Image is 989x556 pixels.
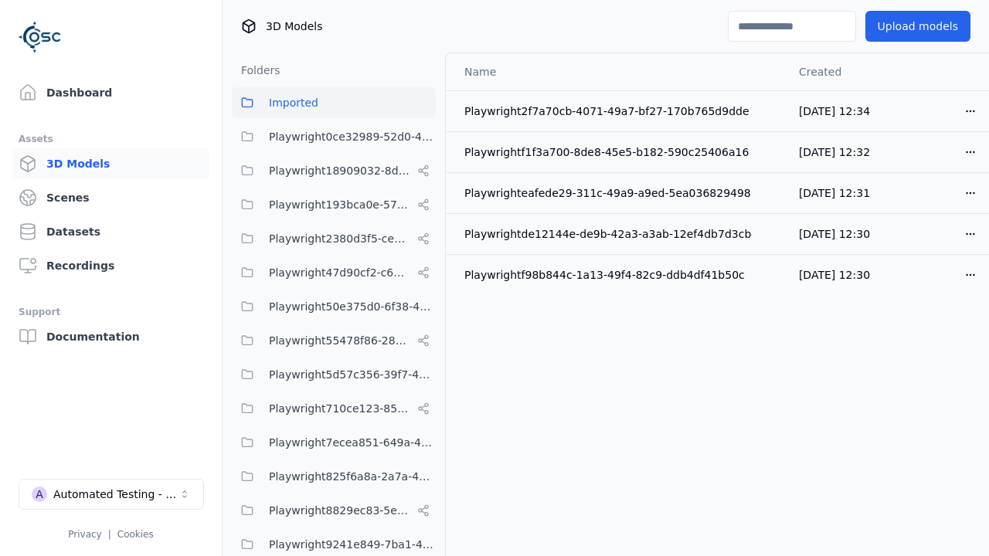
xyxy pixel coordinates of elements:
span: Playwright193bca0e-57fa-418d-8ea9-45122e711dc7 [269,195,411,214]
button: Playwright18909032-8d07-45c5-9c81-9eec75d0b16b [232,155,436,186]
button: Playwright710ce123-85fd-4f8c-9759-23c3308d8830 [232,393,436,424]
a: Recordings [12,250,209,281]
span: 3D Models [266,19,322,34]
div: Assets [19,130,203,148]
div: Playwrightf98b844c-1a13-49f4-82c9-ddb4df41b50c [464,267,774,283]
button: Playwright2380d3f5-cebf-494e-b965-66be4d67505e [232,223,436,254]
div: Support [19,303,203,321]
span: Playwright0ce32989-52d0-45cf-b5b9-59d5033d313a [269,127,436,146]
span: Playwright9241e849-7ba1-474f-9275-02cfa81d37fc [269,535,436,554]
a: Datasets [12,216,209,247]
button: Playwright47d90cf2-c635-4353-ba3b-5d4538945666 [232,257,436,288]
h3: Folders [232,63,280,78]
span: Playwright18909032-8d07-45c5-9c81-9eec75d0b16b [269,161,411,180]
th: Name [446,53,787,90]
span: Imported [269,93,318,112]
span: | [108,529,111,540]
img: Logo [19,15,62,59]
button: Playwright50e375d0-6f38-48a7-96e0-b0dcfa24b72f [232,291,436,322]
span: Playwright8829ec83-5e68-4376-b984-049061a310ed [269,501,411,520]
th: Created [787,53,889,90]
button: Upload models [865,11,970,42]
span: [DATE] 12:32 [799,146,870,158]
div: Playwrightde12144e-de9b-42a3-a3ab-12ef4db7d3cb [464,226,774,242]
span: Playwright2380d3f5-cebf-494e-b965-66be4d67505e [269,229,411,248]
a: Scenes [12,182,209,213]
span: [DATE] 12:31 [799,187,870,199]
a: 3D Models [12,148,209,179]
div: Playwright2f7a70cb-4071-49a7-bf27-170b765d9dde [464,103,774,119]
a: Dashboard [12,77,209,108]
div: A [32,486,47,502]
button: Playwright5d57c356-39f7-47ed-9ab9-d0409ac6cddc [232,359,436,390]
a: Cookies [117,529,154,540]
span: Playwright710ce123-85fd-4f8c-9759-23c3308d8830 [269,399,411,418]
button: Playwright8829ec83-5e68-4376-b984-049061a310ed [232,495,436,526]
button: Playwright0ce32989-52d0-45cf-b5b9-59d5033d313a [232,121,436,152]
div: Playwrightf1f3a700-8de8-45e5-b182-590c25406a16 [464,144,774,160]
span: [DATE] 12:30 [799,269,870,281]
span: Playwright47d90cf2-c635-4353-ba3b-5d4538945666 [269,263,411,282]
button: Imported [232,87,436,118]
span: [DATE] 12:30 [799,228,870,240]
span: Playwright825f6a8a-2a7a-425c-94f7-650318982f69 [269,467,436,486]
button: Select a workspace [19,479,204,510]
a: Privacy [68,529,101,540]
span: Playwright55478f86-28dc-49b8-8d1f-c7b13b14578c [269,331,411,350]
a: Documentation [12,321,209,352]
span: Playwright50e375d0-6f38-48a7-96e0-b0dcfa24b72f [269,297,436,316]
span: Playwright5d57c356-39f7-47ed-9ab9-d0409ac6cddc [269,365,436,384]
span: [DATE] 12:34 [799,105,870,117]
button: Playwright7ecea851-649a-419a-985e-fcff41a98b20 [232,427,436,458]
button: Playwright193bca0e-57fa-418d-8ea9-45122e711dc7 [232,189,436,220]
div: Playwrighteafede29-311c-49a9-a9ed-5ea036829498 [464,185,774,201]
button: Playwright55478f86-28dc-49b8-8d1f-c7b13b14578c [232,325,436,356]
span: Playwright7ecea851-649a-419a-985e-fcff41a98b20 [269,433,436,452]
button: Playwright825f6a8a-2a7a-425c-94f7-650318982f69 [232,461,436,492]
div: Automated Testing - Playwright [53,486,178,502]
